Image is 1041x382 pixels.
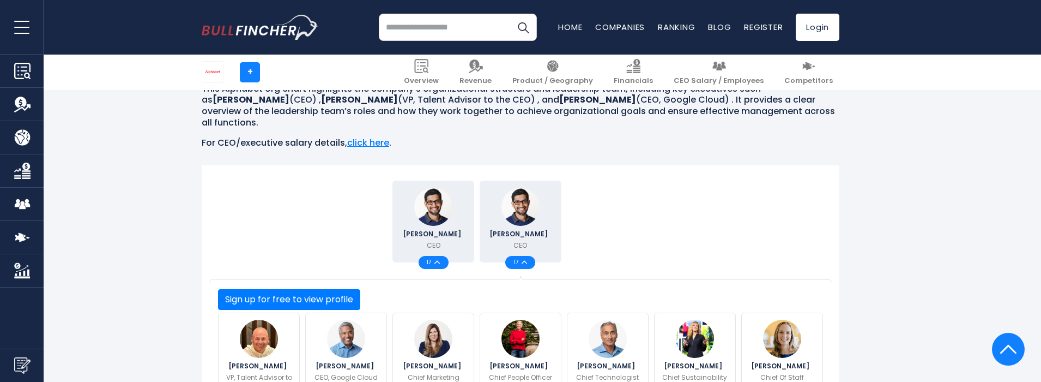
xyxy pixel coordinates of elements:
img: Jeff Markowitz [240,320,278,358]
img: Sundar Pichai [501,188,540,226]
span: Financials [614,76,653,86]
a: Blog [708,21,731,33]
p: CEO [601,241,614,250]
p: This Alphabet org chart highlights the company’s organizational structure and leadership team, in... [202,83,839,129]
a: Login [796,14,839,41]
p: For CEO/executive salary details, . [202,138,839,149]
a: Financials [607,55,659,90]
p: CEO [513,241,527,250]
a: CEO Salary / Employees [667,55,770,90]
img: Leanna Fries [763,320,801,358]
a: Companies [595,21,645,33]
span: Product / Geography [512,76,593,86]
a: Go to homepage [202,15,319,40]
span: Revenue [459,76,492,86]
span: 17 [514,260,522,265]
span: [PERSON_NAME] [316,363,377,369]
img: GOOGL logo [202,62,223,82]
span: [PERSON_NAME] [403,231,464,237]
span: [PERSON_NAME] [577,363,638,369]
a: Sundar Pichai [PERSON_NAME] CEO 17 [392,181,474,262]
a: Register [744,21,783,33]
span: CEO Salary / Employees [674,76,764,86]
span: [PERSON_NAME] [228,363,290,369]
img: Sundar Pichai [414,188,452,226]
span: [PERSON_NAME] [489,231,551,237]
a: Competitors [778,55,839,90]
b: [PERSON_NAME] [559,93,636,106]
a: Overview [397,55,445,90]
img: Thomas Kurian [327,320,365,358]
a: Revenue [453,55,498,90]
b: [PERSON_NAME] [213,93,289,106]
img: Fiona Cicconi [501,320,540,358]
img: Lorraine Twohill [414,320,452,358]
img: bullfincher logo [202,15,319,40]
button: Sign up for free to view profile [218,289,360,310]
a: + [240,62,260,82]
span: [PERSON_NAME] [751,363,813,369]
span: 17 [601,260,609,265]
a: click here [347,136,389,149]
a: Ranking [658,21,695,33]
a: Product / Geography [506,55,600,90]
img: Sundar Pichai [589,188,627,226]
span: Overview [404,76,439,86]
p: CEO [427,241,440,250]
button: Search [510,14,537,41]
span: [PERSON_NAME] [664,363,725,369]
span: 17 [427,260,434,265]
span: [PERSON_NAME] [577,231,638,237]
a: Home [558,21,582,33]
a: Sundar Pichai [PERSON_NAME] CEO 17 [567,181,649,262]
img: Prabhakar Raghavan [589,320,627,358]
b: [PERSON_NAME] [321,93,398,106]
span: [PERSON_NAME] [403,363,464,369]
span: [PERSON_NAME] [489,363,551,369]
a: Sundar Pichai [PERSON_NAME] CEO 17 [480,181,561,262]
span: Competitors [784,76,833,86]
img: Kate Brandt [676,320,714,358]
